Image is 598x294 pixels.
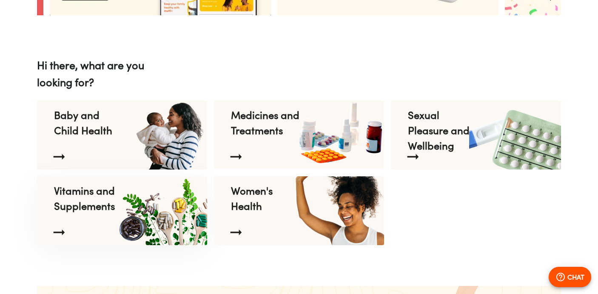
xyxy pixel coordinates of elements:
[37,101,207,170] a: Baby and Child HealthBaby and Child Health
[115,176,208,245] img: Vitamins and Supplements
[549,267,591,287] button: CHAT
[214,101,384,169] a: Medicines and TreatmentsMedicines and Treatments
[37,176,207,245] a: Vitamins and SupplementsVitamins and Supplements
[469,101,562,170] img: Sexual Pleasure and Wellbeing
[391,101,561,170] a: Sexual Pleasure and WellbeingSexual Pleasure and Wellbeing
[231,183,300,214] p: Women's Health
[292,101,385,163] img: Medicines and Treatments
[214,176,384,245] a: Women's HealthWomen's Health
[54,107,123,138] p: Baby and Child Health
[231,107,300,138] p: Medicines and Treatments
[567,272,584,282] p: CHAT
[408,107,477,138] p: Sexual Pleasure and Wellbeing
[115,101,208,170] img: Baby and Child Health
[54,183,123,214] p: Vitamins and Supplements
[292,176,385,245] img: Women's Health
[37,57,561,90] p: Hi there, what are you looking for?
